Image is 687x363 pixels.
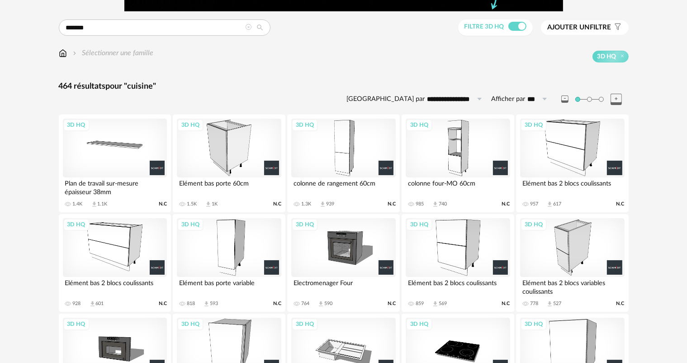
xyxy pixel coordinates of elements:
[273,201,281,207] span: N.C
[63,219,90,230] div: 3D HQ
[292,119,318,131] div: 3D HQ
[521,219,547,230] div: 3D HQ
[416,301,424,307] div: 859
[59,214,171,312] a: 3D HQ Elément bas 2 blocs coulissants 928 Download icon 601 N.C
[553,201,561,207] div: 617
[63,318,90,330] div: 3D HQ
[71,48,78,58] img: svg+xml;base64,PHN2ZyB3aWR0aD0iMTYiIGhlaWdodD0iMTYiIHZpZXdCb3g9IjAgMCAxNiAxNiIgZmlsbD0ibm9uZSIgeG...
[439,301,447,307] div: 569
[187,201,197,207] div: 1.5K
[287,214,399,312] a: 3D HQ Electromenager Four 764 Download icon 590 N.C
[406,318,432,330] div: 3D HQ
[520,277,624,295] div: Elément bas 2 blocs variables coulissants
[292,219,318,230] div: 3D HQ
[317,301,324,307] span: Download icon
[416,201,424,207] div: 985
[59,48,67,58] img: svg+xml;base64,PHN2ZyB3aWR0aD0iMTYiIGhlaWdodD0iMTciIHZpZXdCb3g9IjAgMCAxNiAxNyIgZmlsbD0ibm9uZSIgeG...
[63,119,90,131] div: 3D HQ
[173,214,285,312] a: 3D HQ Elément bas porte variable 818 Download icon 593 N.C
[319,201,326,208] span: Download icon
[347,95,425,104] label: [GEOGRAPHIC_DATA] par
[597,53,616,61] span: 3D HQ
[521,119,547,131] div: 3D HQ
[502,201,510,207] span: N.C
[516,115,628,212] a: 3D HQ Elément bas 2 blocs coulissants 957 Download icon 617 N.C
[516,214,628,312] a: 3D HQ Elément bas 2 blocs variables coulissants 778 Download icon 527 N.C
[530,201,538,207] div: 957
[548,24,590,31] span: Ajouter un
[205,201,212,208] span: Download icon
[521,318,547,330] div: 3D HQ
[402,115,514,212] a: 3D HQ colonne four-MO 60cm 985 Download icon 740 N.C
[177,177,281,196] div: Elément bas porte 60cm
[177,119,204,131] div: 3D HQ
[177,277,281,295] div: Elément bas porte variable
[291,277,395,295] div: Electromenager Four
[388,201,396,207] span: N.C
[91,201,98,208] span: Download icon
[388,301,396,307] span: N.C
[73,201,83,207] div: 1.4K
[203,301,210,307] span: Download icon
[546,201,553,208] span: Download icon
[301,201,311,207] div: 1.3K
[432,201,439,208] span: Download icon
[187,301,195,307] div: 818
[553,301,561,307] div: 527
[173,115,285,212] a: 3D HQ Elément bas porte 60cm 1.5K Download icon 1K N.C
[71,48,154,58] div: Sélectionner une famille
[63,177,167,196] div: Plan de travail sur-mesure épaisseur 38mm
[177,318,204,330] div: 3D HQ
[502,301,510,307] span: N.C
[177,219,204,230] div: 3D HQ
[406,119,432,131] div: 3D HQ
[464,24,504,30] span: Filtre 3D HQ
[546,301,553,307] span: Download icon
[287,115,399,212] a: 3D HQ colonne de rangement 60cm 1.3K Download icon 939 N.C
[406,277,510,295] div: Elément bas 2 blocs coulissants
[73,301,81,307] div: 928
[616,201,625,207] span: N.C
[406,177,510,196] div: colonne four-MO 60cm
[530,301,538,307] div: 778
[159,201,167,207] span: N.C
[301,301,309,307] div: 764
[98,201,108,207] div: 1.1K
[89,301,96,307] span: Download icon
[291,177,395,196] div: colonne de rangement 60cm
[59,81,629,92] div: 464 résultats
[96,301,104,307] div: 601
[406,219,432,230] div: 3D HQ
[59,115,171,212] a: 3D HQ Plan de travail sur-mesure épaisseur 38mm 1.4K Download icon 1.1K N.C
[212,201,218,207] div: 1K
[611,23,622,32] span: Filter icon
[492,95,526,104] label: Afficher par
[520,177,624,196] div: Elément bas 2 blocs coulissants
[439,201,447,207] div: 740
[292,318,318,330] div: 3D HQ
[273,301,281,307] span: N.C
[402,214,514,312] a: 3D HQ Elément bas 2 blocs coulissants 859 Download icon 569 N.C
[432,301,439,307] span: Download icon
[548,23,611,32] span: filtre
[106,82,156,91] span: pour "cuisine"
[210,301,218,307] div: 593
[541,20,629,35] button: Ajouter unfiltre Filter icon
[616,301,625,307] span: N.C
[326,201,334,207] div: 939
[324,301,332,307] div: 590
[63,277,167,295] div: Elément bas 2 blocs coulissants
[159,301,167,307] span: N.C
